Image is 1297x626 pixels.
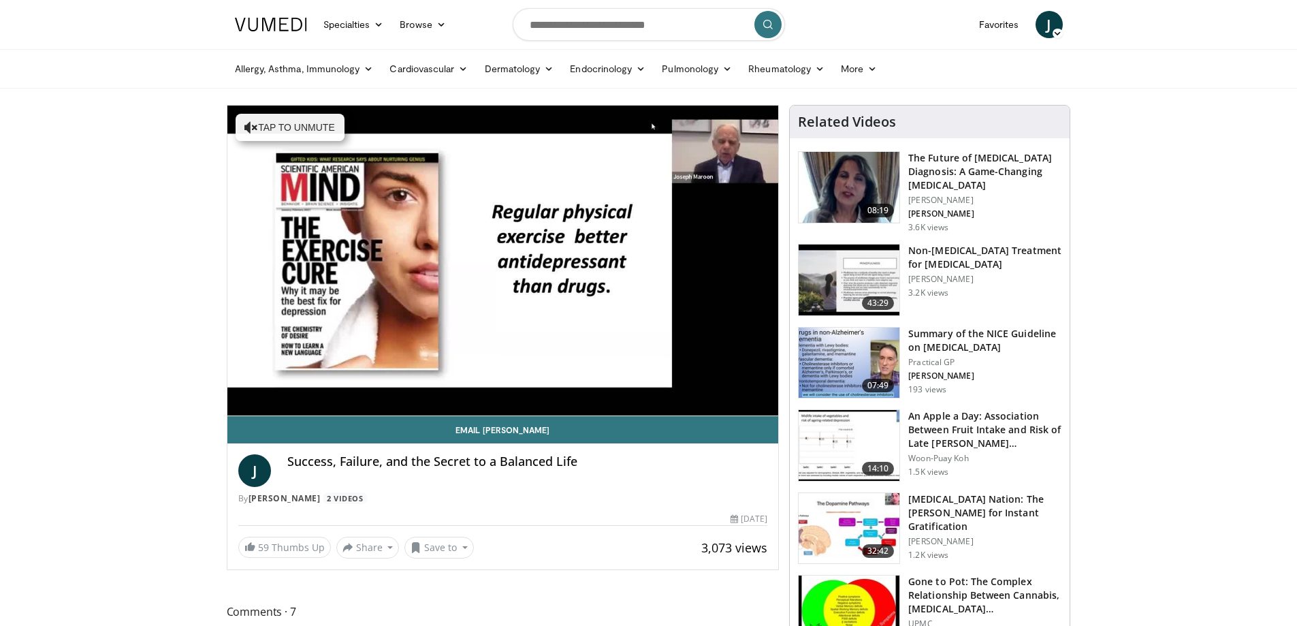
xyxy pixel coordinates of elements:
a: [PERSON_NAME] [249,492,321,504]
a: J [238,454,271,487]
a: 32:42 [MEDICAL_DATA] Nation: The [PERSON_NAME] for Instant Gratification [PERSON_NAME] 1.2K views [798,492,1061,565]
p: [PERSON_NAME] [908,371,1061,381]
a: Dermatology [477,55,562,82]
img: VuMedi Logo [235,18,307,31]
img: 5773f076-af47-4b25-9313-17a31d41bb95.150x105_q85_crop-smart_upscale.jpg [799,152,899,223]
span: 14:10 [862,462,895,475]
a: Cardiovascular [381,55,476,82]
span: 43:29 [862,296,895,310]
a: Specialties [315,11,392,38]
button: Tap to unmute [236,114,345,141]
p: 3.6K views [908,222,948,233]
a: Email [PERSON_NAME] [227,416,779,443]
p: Woon-Puay Koh [908,453,1061,464]
h3: [MEDICAL_DATA] Nation: The [PERSON_NAME] for Instant Gratification [908,492,1061,533]
a: 59 Thumbs Up [238,537,331,558]
span: 08:19 [862,204,895,217]
a: Favorites [971,11,1027,38]
img: 8e949c61-8397-4eef-823a-95680e5d1ed1.150x105_q85_crop-smart_upscale.jpg [799,328,899,398]
a: J [1036,11,1063,38]
p: [PERSON_NAME] [908,208,1061,219]
a: 2 Videos [323,492,368,504]
p: 3.2K views [908,287,948,298]
span: 32:42 [862,544,895,558]
span: 59 [258,541,269,554]
p: [PERSON_NAME] [908,195,1061,206]
p: 193 views [908,384,946,395]
input: Search topics, interventions [513,8,785,41]
h3: Non-[MEDICAL_DATA] Treatment for [MEDICAL_DATA] [908,244,1061,271]
h3: The Future of [MEDICAL_DATA] Diagnosis: A Game-Changing [MEDICAL_DATA] [908,151,1061,192]
p: [PERSON_NAME] [908,274,1061,285]
div: By [238,492,768,505]
p: [PERSON_NAME] [908,536,1061,547]
button: Save to [404,537,474,559]
video-js: Video Player [227,106,779,416]
span: 3,073 views [701,539,767,556]
a: 07:49 Summary of the NICE Guideline on [MEDICAL_DATA] Practical GP [PERSON_NAME] 193 views [798,327,1061,399]
div: [DATE] [731,513,767,525]
h3: An Apple a Day: Association Between Fruit Intake and Risk of Late [PERSON_NAME]… [908,409,1061,450]
h4: Related Videos [798,114,896,130]
button: Share [336,537,400,559]
span: Comments 7 [227,603,780,621]
a: Rheumatology [740,55,833,82]
p: 1.2K views [908,550,948,561]
h3: Gone to Pot: The Complex Relationship Between Cannabis, [MEDICAL_DATA]… [908,575,1061,616]
a: 14:10 An Apple a Day: Association Between Fruit Intake and Risk of Late [PERSON_NAME]… Woon-Puay ... [798,409,1061,482]
h4: Success, Failure, and the Secret to a Balanced Life [287,454,768,469]
span: 07:49 [862,379,895,392]
a: Allergy, Asthma, Immunology [227,55,382,82]
a: More [833,55,885,82]
a: Endocrinology [562,55,654,82]
img: 8c144ef5-ad01-46b8-bbf2-304ffe1f6934.150x105_q85_crop-smart_upscale.jpg [799,493,899,564]
p: 1.5K views [908,467,948,478]
a: 43:29 Non-[MEDICAL_DATA] Treatment for [MEDICAL_DATA] [PERSON_NAME] 3.2K views [798,244,1061,316]
img: eb9441ca-a77b-433d-ba99-36af7bbe84ad.150x105_q85_crop-smart_upscale.jpg [799,245,899,315]
img: 0fb96a29-ee07-42a6-afe7-0422f9702c53.150x105_q85_crop-smart_upscale.jpg [799,410,899,481]
a: Browse [391,11,454,38]
p: Practical GP [908,357,1061,368]
h3: Summary of the NICE Guideline on [MEDICAL_DATA] [908,327,1061,354]
a: 08:19 The Future of [MEDICAL_DATA] Diagnosis: A Game-Changing [MEDICAL_DATA] [PERSON_NAME] [PERSO... [798,151,1061,233]
a: Pulmonology [654,55,740,82]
